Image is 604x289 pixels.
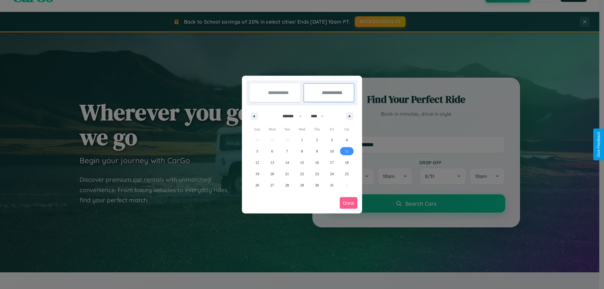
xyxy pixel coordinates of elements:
span: 6 [271,146,273,157]
span: Fri [324,124,339,134]
span: 8 [301,146,303,157]
span: Tue [280,124,294,134]
span: Wed [294,124,309,134]
button: 8 [294,146,309,157]
span: 12 [255,157,259,168]
button: 4 [339,134,354,146]
span: 1 [301,134,303,146]
button: 13 [265,157,279,168]
button: 29 [294,180,309,191]
button: 16 [310,157,324,168]
span: 2 [316,134,318,146]
button: 30 [310,180,324,191]
button: 25 [339,168,354,180]
span: 13 [270,157,274,168]
span: 14 [285,157,289,168]
div: Give Feedback [596,132,601,157]
button: 3 [324,134,339,146]
button: 5 [250,146,265,157]
span: Sat [339,124,354,134]
button: 31 [324,180,339,191]
span: 22 [300,168,304,180]
span: 28 [285,180,289,191]
button: 2 [310,134,324,146]
span: 21 [285,168,289,180]
button: 12 [250,157,265,168]
span: 18 [345,157,349,168]
span: 16 [315,157,319,168]
span: 20 [270,168,274,180]
button: 7 [280,146,294,157]
span: 4 [346,134,348,146]
button: 21 [280,168,294,180]
button: 27 [265,180,279,191]
span: 25 [345,168,349,180]
span: Mon [265,124,279,134]
button: 19 [250,168,265,180]
span: 3 [331,134,333,146]
span: 17 [330,157,334,168]
button: 10 [324,146,339,157]
button: 22 [294,168,309,180]
span: Sun [250,124,265,134]
span: 31 [330,180,334,191]
button: 26 [250,180,265,191]
span: 23 [315,168,319,180]
span: 27 [270,180,274,191]
span: Thu [310,124,324,134]
button: Done [340,197,357,209]
span: 10 [330,146,334,157]
button: 18 [339,157,354,168]
button: 9 [310,146,324,157]
span: 19 [255,168,259,180]
button: 1 [294,134,309,146]
span: 29 [300,180,304,191]
span: 5 [256,146,258,157]
button: 15 [294,157,309,168]
span: 30 [315,180,319,191]
button: 14 [280,157,294,168]
span: 15 [300,157,304,168]
button: 24 [324,168,339,180]
button: 17 [324,157,339,168]
span: 24 [330,168,334,180]
button: 28 [280,180,294,191]
span: 9 [316,146,318,157]
button: 11 [339,146,354,157]
button: 23 [310,168,324,180]
span: 7 [286,146,288,157]
span: 26 [255,180,259,191]
span: 11 [345,146,349,157]
button: 6 [265,146,279,157]
button: 20 [265,168,279,180]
